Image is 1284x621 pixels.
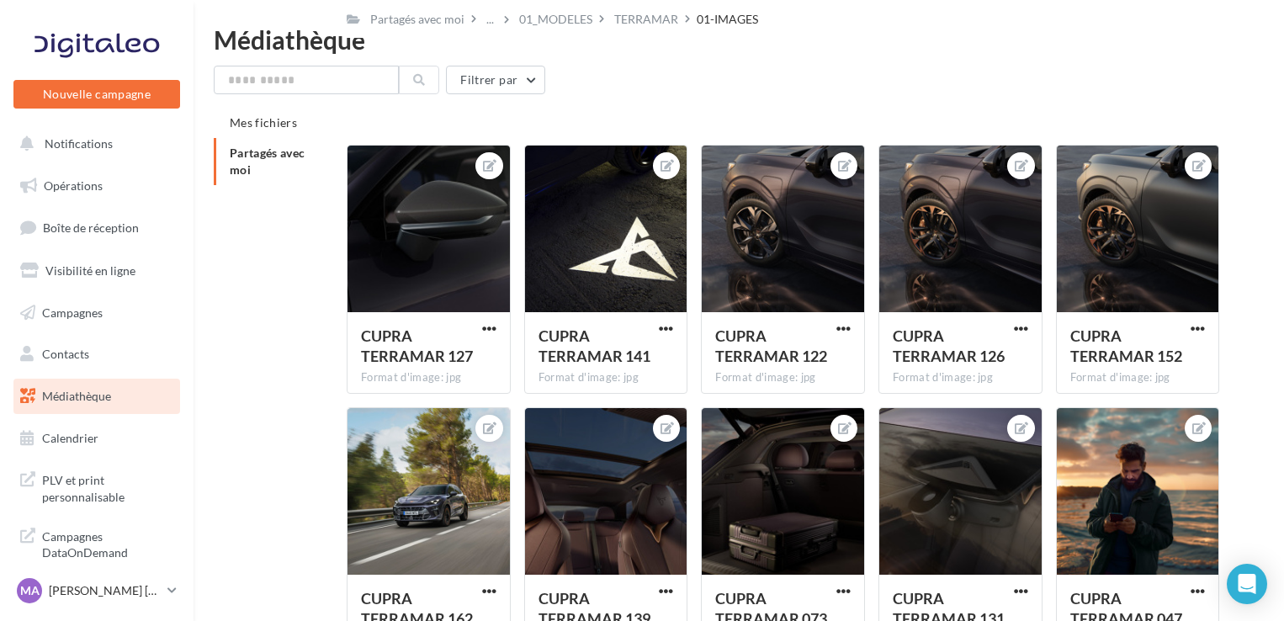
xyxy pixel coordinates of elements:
[45,263,135,278] span: Visibilité en ligne
[539,326,650,365] span: CUPRA TERRAMAR 141
[614,11,678,28] div: TERRAMAR
[715,370,851,385] div: Format d'image: jpg
[519,11,592,28] div: 01_MODELES
[893,370,1028,385] div: Format d'image: jpg
[715,326,827,365] span: CUPRA TERRAMAR 122
[45,136,113,151] span: Notifications
[1227,564,1267,604] div: Open Intercom Messenger
[10,337,183,372] a: Contacts
[539,370,674,385] div: Format d'image: jpg
[20,582,40,599] span: MA
[361,370,496,385] div: Format d'image: jpg
[49,582,161,599] p: [PERSON_NAME] [PERSON_NAME]
[10,462,183,512] a: PLV et print personnalisable
[10,518,183,568] a: Campagnes DataOnDemand
[214,27,1264,52] div: Médiathèque
[10,126,177,162] button: Notifications
[361,326,473,365] span: CUPRA TERRAMAR 127
[10,253,183,289] a: Visibilité en ligne
[13,575,180,607] a: MA [PERSON_NAME] [PERSON_NAME]
[370,11,464,28] div: Partagés avec moi
[230,115,297,130] span: Mes fichiers
[10,379,183,414] a: Médiathèque
[446,66,545,94] button: Filtrer par
[893,326,1005,365] span: CUPRA TERRAMAR 126
[10,295,183,331] a: Campagnes
[10,210,183,246] a: Boîte de réception
[1070,370,1206,385] div: Format d'image: jpg
[42,469,173,505] span: PLV et print personnalisable
[1070,326,1182,365] span: CUPRA TERRAMAR 152
[230,146,305,177] span: Partagés avec moi
[10,421,183,456] a: Calendrier
[42,305,103,319] span: Campagnes
[483,8,497,31] div: ...
[13,80,180,109] button: Nouvelle campagne
[10,168,183,204] a: Opérations
[42,431,98,445] span: Calendrier
[43,220,139,235] span: Boîte de réception
[44,178,103,193] span: Opérations
[42,389,111,403] span: Médiathèque
[42,525,173,561] span: Campagnes DataOnDemand
[42,347,89,361] span: Contacts
[697,11,758,28] div: 01-IMAGES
